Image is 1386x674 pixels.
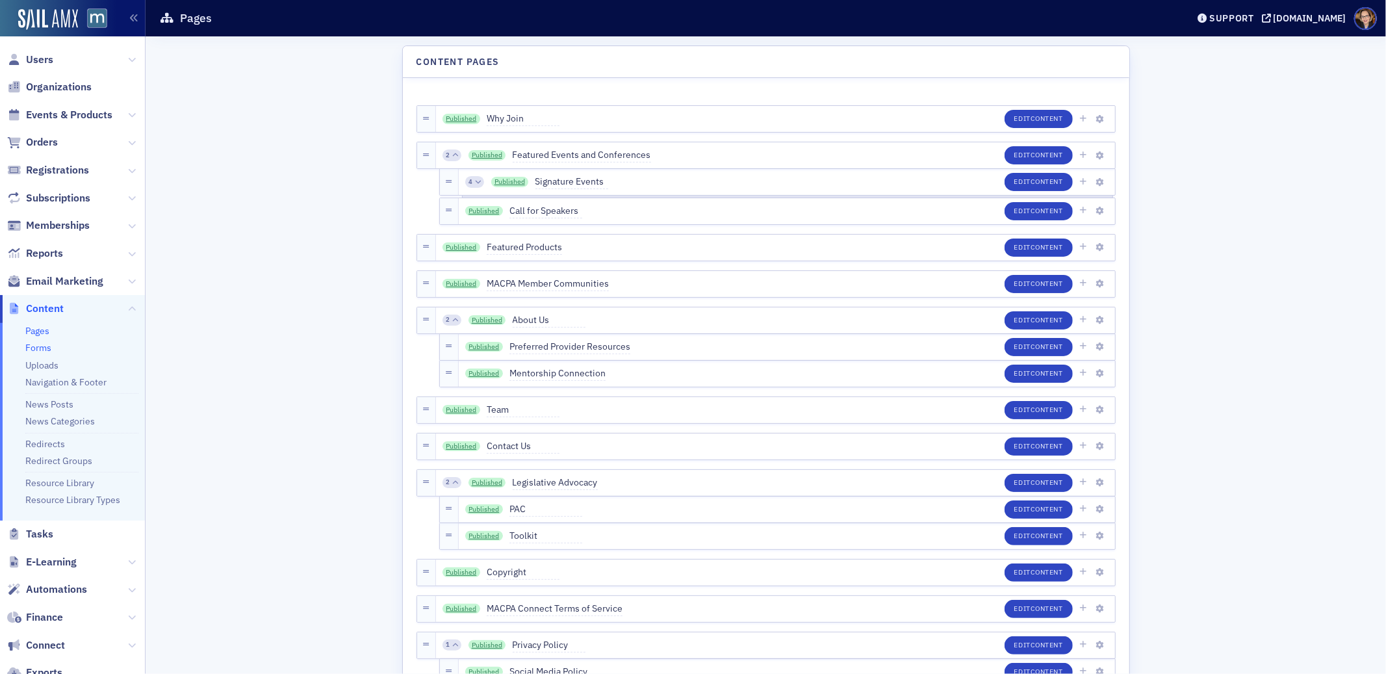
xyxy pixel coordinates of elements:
[7,610,63,625] a: Finance
[25,438,65,450] a: Redirects
[1031,567,1063,577] span: Content
[446,640,450,649] span: 1
[7,582,87,597] a: Automations
[468,150,506,161] a: Published
[1005,338,1073,356] button: EditContent
[1354,7,1377,30] span: Profile
[1005,202,1073,220] button: EditContent
[25,455,92,467] a: Redirect Groups
[1031,531,1063,540] span: Content
[7,218,90,233] a: Memberships
[1005,401,1073,419] button: EditContent
[1031,478,1063,487] span: Content
[26,53,53,67] span: Users
[468,640,506,651] a: Published
[417,55,500,69] h4: Content Pages
[25,359,58,371] a: Uploads
[7,246,63,261] a: Reports
[465,206,503,216] a: Published
[87,8,107,29] img: SailAMX
[1005,275,1073,293] button: EditContent
[487,565,559,580] span: Copyright
[26,638,65,653] span: Connect
[26,191,90,205] span: Subscriptions
[443,242,480,253] a: Published
[7,53,53,67] a: Users
[26,610,63,625] span: Finance
[443,114,480,124] a: Published
[468,177,472,187] span: 4
[487,112,559,126] span: Why Join
[18,9,78,30] a: SailAMX
[1031,441,1063,450] span: Content
[26,218,90,233] span: Memberships
[443,441,480,452] a: Published
[465,531,503,541] a: Published
[509,340,630,354] span: Preferred Provider Resources
[26,555,77,569] span: E-Learning
[1005,146,1073,164] button: EditContent
[25,477,94,489] a: Resource Library
[487,439,559,454] span: Contact Us
[25,415,95,427] a: News Categories
[465,369,503,379] a: Published
[1005,636,1073,655] button: EditContent
[1031,150,1063,159] span: Content
[1031,369,1063,378] span: Content
[26,274,103,289] span: Email Marketing
[1031,342,1063,351] span: Content
[443,405,480,415] a: Published
[78,8,107,31] a: View Homepage
[7,163,89,177] a: Registrations
[7,302,64,316] a: Content
[25,376,107,388] a: Navigation & Footer
[446,151,450,160] span: 2
[443,604,480,614] a: Published
[1031,504,1063,513] span: Content
[468,315,506,326] a: Published
[26,135,58,149] span: Orders
[1031,114,1063,123] span: Content
[1031,279,1063,288] span: Content
[468,478,506,488] a: Published
[487,240,562,255] span: Featured Products
[25,342,51,354] a: Forms
[509,529,582,543] span: Toolkit
[1005,474,1073,492] button: EditContent
[1031,640,1063,649] span: Content
[1005,110,1073,128] button: EditContent
[26,163,89,177] span: Registrations
[26,527,53,541] span: Tasks
[1005,527,1073,545] button: EditContent
[446,478,450,487] span: 2
[509,367,606,381] span: Mentorship Connection
[1031,405,1063,414] span: Content
[26,80,92,94] span: Organizations
[1031,177,1063,186] span: Content
[26,108,112,122] span: Events & Products
[491,177,529,187] a: Published
[1005,173,1073,191] button: EditContent
[487,403,559,417] span: Team
[1262,14,1351,23] button: [DOMAIN_NAME]
[1005,437,1073,456] button: EditContent
[180,10,212,26] h1: Pages
[1274,12,1346,24] div: [DOMAIN_NAME]
[513,313,585,328] span: About Us
[1031,604,1063,613] span: Content
[1031,206,1063,215] span: Content
[465,342,503,352] a: Published
[7,527,53,541] a: Tasks
[487,277,609,291] span: MACPA Member Communities
[1005,365,1073,383] button: EditContent
[509,502,582,517] span: PAC
[1005,311,1073,330] button: EditContent
[443,279,480,289] a: Published
[26,246,63,261] span: Reports
[25,398,73,410] a: News Posts
[513,476,598,490] span: Legislative Advocacy
[535,175,608,189] span: Signature Events
[26,302,64,316] span: Content
[513,148,651,162] span: Featured Events and Conferences
[487,602,622,616] span: MACPA Connect Terms of Service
